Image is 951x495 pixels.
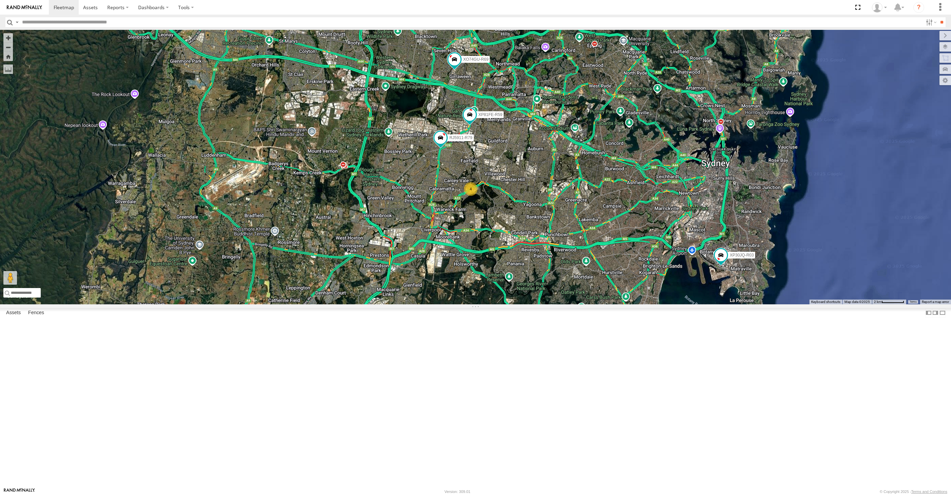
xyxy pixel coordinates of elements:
i: ? [913,2,924,13]
button: Zoom in [3,33,13,42]
span: XP81FE-R59 [479,112,503,117]
label: Assets [3,308,24,318]
div: © Copyright 2025 - [880,490,947,494]
label: Hide Summary Table [939,308,946,318]
img: rand-logo.svg [7,5,42,10]
label: Measure [3,64,13,74]
label: Search Query [14,17,20,27]
a: Terms and Conditions [911,490,947,494]
span: 2 km [874,300,881,304]
span: Map data ©2025 [844,300,870,304]
div: Quang MAC [870,2,889,13]
a: Report a map error [922,300,949,304]
label: Fences [25,308,48,318]
button: Drag Pegman onto the map to open Street View [3,271,17,285]
button: Map Scale: 2 km per 63 pixels [872,300,906,304]
div: 4 [464,182,478,196]
label: Dock Summary Table to the Right [932,308,939,318]
span: RJ5911-R79 [449,135,472,140]
a: Terms (opens in new tab) [910,301,917,303]
label: Search Filter Options [923,17,938,27]
label: Dock Summary Table to the Left [925,308,932,318]
button: Zoom Home [3,52,13,61]
button: Zoom out [3,42,13,52]
button: Keyboard shortcuts [811,300,840,304]
span: XP30JQ-R03 [730,253,754,258]
span: XO74GU-R69 [463,57,489,62]
a: Visit our Website [4,488,35,495]
div: Version: 309.01 [445,490,470,494]
label: Map Settings [939,76,951,85]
